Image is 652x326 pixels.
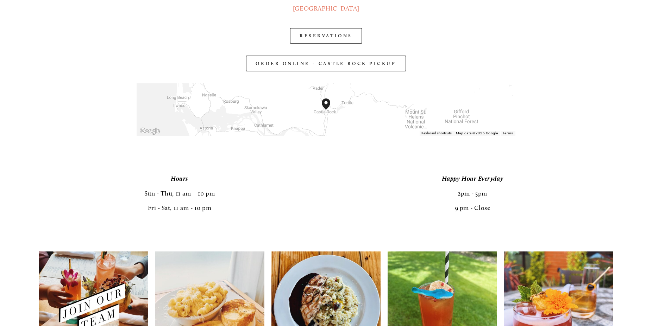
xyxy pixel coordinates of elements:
p: Sun - Thu, 11 am – 10 pm Fri - Sat, 11 am - 10 pm [39,172,320,215]
div: 1300 Mount Saint Helens Way Northeast Castle Rock, WA, 98611, United States [319,96,341,124]
a: order online - castle rock pickup [246,56,406,71]
span: Map data ©2025 Google [456,131,498,135]
button: Keyboard shortcuts [421,131,452,136]
img: Google [138,127,162,136]
a: Open this area in Google Maps (opens a new window) [138,127,162,136]
em: Hours [171,175,188,183]
p: 2pm - 5pm 9 pm - Close [332,172,613,215]
em: Happy Hour Everyday [442,175,503,183]
a: Terms [502,131,513,135]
